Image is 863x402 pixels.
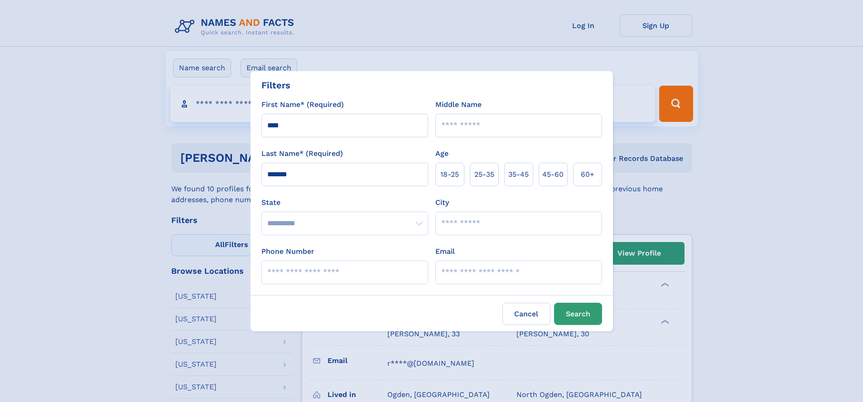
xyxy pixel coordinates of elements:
[554,303,602,325] button: Search
[542,169,564,180] span: 45‑60
[435,246,455,257] label: Email
[581,169,594,180] span: 60+
[435,148,448,159] label: Age
[502,303,550,325] label: Cancel
[435,99,482,110] label: Middle Name
[261,246,314,257] label: Phone Number
[261,99,344,110] label: First Name* (Required)
[261,78,290,92] div: Filters
[435,197,449,208] label: City
[261,148,343,159] label: Last Name* (Required)
[261,197,428,208] label: State
[440,169,459,180] span: 18‑25
[508,169,529,180] span: 35‑45
[474,169,494,180] span: 25‑35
